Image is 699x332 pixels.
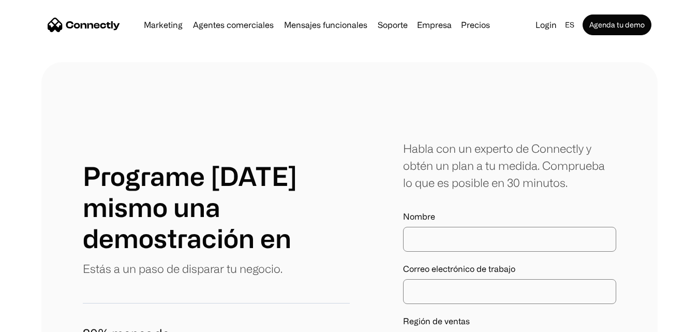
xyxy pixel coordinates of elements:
[417,18,452,32] div: Empresa
[374,21,412,29] a: Soporte
[561,18,581,32] div: es
[403,140,616,191] div: Habla con un experto de Connectly y obtén un plan a tu medida. Comprueba lo que es posible en 30 ...
[280,21,371,29] a: Mensajes funcionales
[457,21,494,29] a: Precios
[403,264,616,274] label: Correo electrónico de trabajo
[140,21,187,29] a: Marketing
[403,212,616,222] label: Nombre
[531,18,561,32] a: Login
[83,161,350,254] h1: Programe [DATE] mismo una demostración en
[83,260,282,277] p: Estás a un paso de disparar tu negocio.
[21,314,62,328] ul: Language list
[189,21,278,29] a: Agentes comerciales
[414,18,455,32] div: Empresa
[403,316,616,326] label: Región de ventas
[10,313,62,328] aside: Language selected: Español
[565,18,574,32] div: es
[583,15,651,35] a: Agenda tu demo
[48,17,120,33] a: home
